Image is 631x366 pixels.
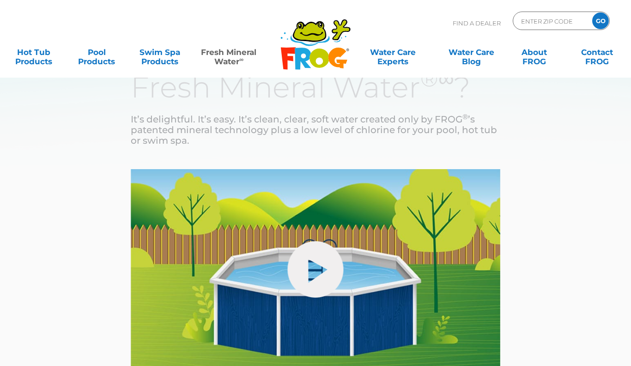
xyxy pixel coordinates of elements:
[239,56,243,63] sup: ∞
[131,114,500,146] p: It’s delightful. It’s easy. It’s clean, clear, soft water created only by FROG ’s patented minera...
[510,43,559,61] a: AboutFROG
[453,12,501,35] p: Find A Dealer
[131,72,500,103] h3: Fresh Mineral Water ?
[420,65,454,92] sup: ®∞
[592,12,609,29] input: GO
[135,43,184,61] a: Swim SpaProducts
[573,43,622,61] a: ContactFROG
[72,43,121,61] a: PoolProducts
[462,112,468,121] sup: ®
[198,43,260,61] a: Fresh MineralWater∞
[9,43,58,61] a: Hot TubProducts
[353,43,432,61] a: Water CareExperts
[520,14,582,28] input: Zip Code Form
[447,43,496,61] a: Water CareBlog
